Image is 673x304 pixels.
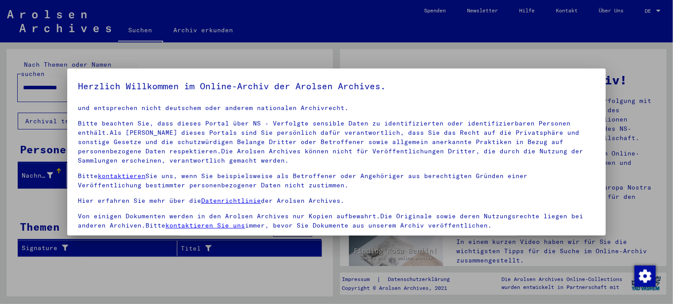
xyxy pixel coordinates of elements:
[635,266,656,287] img: Change consent
[78,212,595,230] p: Von einigen Dokumenten werden in den Arolsen Archives nur Kopien aufbewahrt.Die Originale sowie d...
[201,197,261,205] a: Datenrichtlinie
[78,119,595,165] p: Bitte beachten Sie, dass dieses Portal über NS - Verfolgte sensible Daten zu identifizierten oder...
[102,95,177,103] a: Nutzungsbedingungen
[98,172,145,180] a: kontaktieren
[78,196,595,205] p: Hier erfahren Sie mehr über die der Arolsen Archives.
[78,79,595,93] h5: Herzlich Willkommen im Online-Archiv der Arolsen Archives.
[78,171,595,190] p: Bitte Sie uns, wenn Sie beispielsweise als Betroffener oder Angehöriger aus berechtigten Gründen ...
[165,221,245,229] a: kontaktieren Sie uns
[78,94,595,113] p: Unsere wurden durch den Internationalen Ausschuss als oberstes Leitungsgremium der Arolsen Archiv...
